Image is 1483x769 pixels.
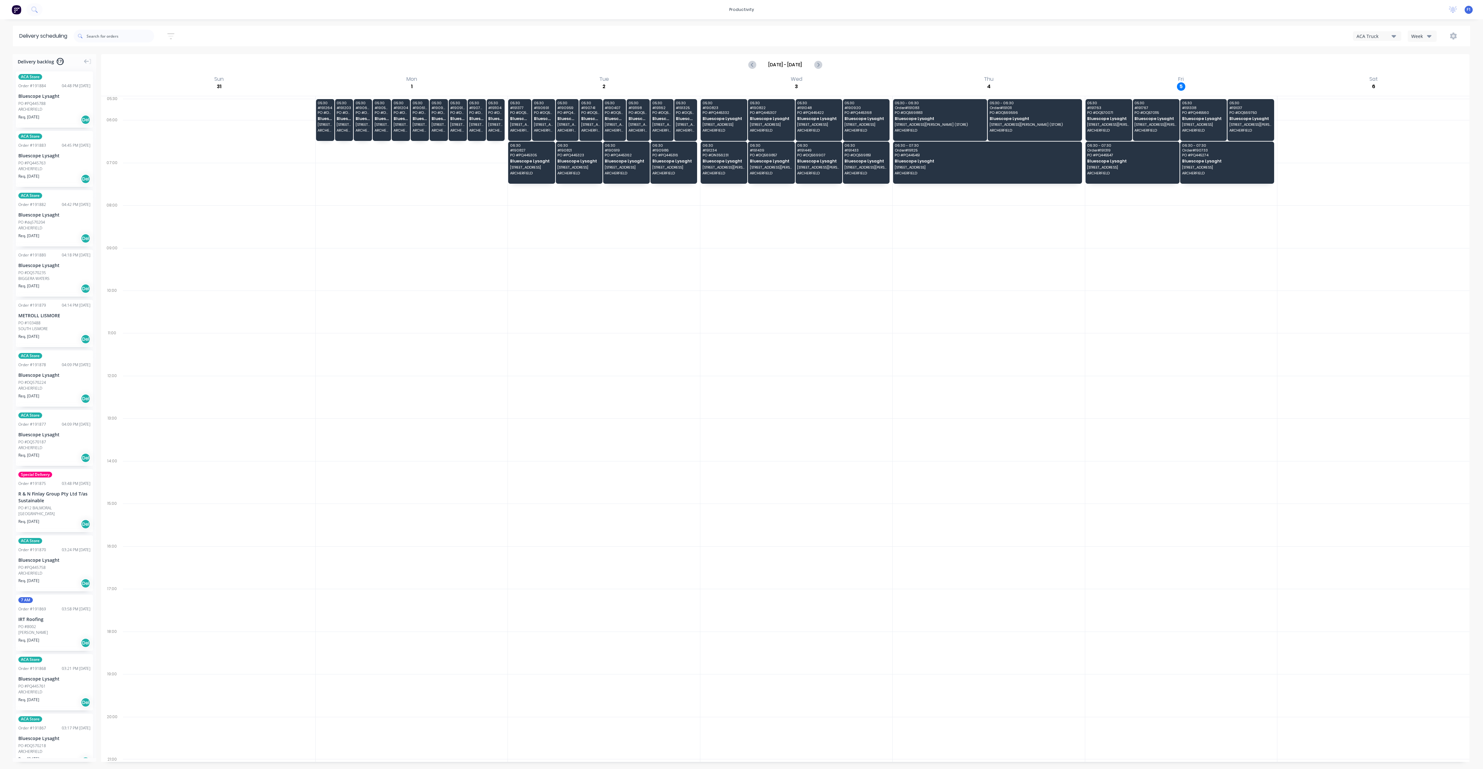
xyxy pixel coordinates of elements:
[1182,123,1225,126] span: [STREET_ADDRESS]
[581,116,601,121] span: Bluescope Lysaght
[895,128,984,132] span: ARCHERFIELD
[375,111,389,115] span: PO # DQ569339
[488,128,503,132] span: ARCHERFIELD
[337,111,351,115] span: PO # DQ569685
[703,144,745,147] span: 06:30
[318,123,332,126] span: [STREET_ADDRESS][PERSON_NAME] (STORE)
[469,123,484,126] span: [STREET_ADDRESS]
[318,101,332,105] span: 05:30
[1229,123,1272,126] span: [STREET_ADDRESS][PERSON_NAME] (STORE)
[18,211,90,218] div: Bluescope Lysaght
[337,116,351,121] span: Bluescope Lysaght
[990,106,1079,110] span: Order # 191011
[1134,101,1177,105] span: 05:30
[797,123,840,126] span: [STREET_ADDRESS]
[557,123,577,126] span: [STREET_ADDRESS][PERSON_NAME] (STORE)
[375,106,389,110] span: # 190557
[844,123,887,126] span: [STREET_ADDRESS]
[652,144,695,147] span: 06:30
[510,128,529,132] span: ARCHERFIELD
[605,128,624,132] span: ARCHERFIELD
[792,82,801,91] div: 3
[432,116,446,121] span: Bluescope Lysaght
[1087,101,1130,105] span: 05:30
[469,128,484,132] span: ARCHERFIELD
[581,111,601,115] span: PO # DQ569370
[1087,159,1177,163] span: Bluescope Lysaght
[652,111,672,115] span: PO # DQ569792
[605,101,624,105] span: 05:30
[703,128,745,132] span: ARCHERFIELD
[750,171,793,175] span: ARCHERFIELD
[510,144,553,147] span: 06:30
[844,171,887,175] span: ARCHERFIELD
[605,153,648,157] span: PO # PQ445362
[534,111,553,115] span: PO # DQ569350
[1182,159,1272,163] span: Bluescope Lysaght
[18,152,90,159] div: Bluescope Lysaght
[1182,111,1225,115] span: PO # PQ445560
[212,76,226,82] div: Sun
[1087,116,1130,121] span: Bluescope Lysaght
[18,193,42,199] span: ACA Store
[510,101,529,105] span: 05:30
[703,148,745,152] span: # 191234
[750,116,793,121] span: Bluescope Lysaght
[469,111,484,115] span: PO # DQ569419
[1087,106,1130,110] span: # 191763
[605,123,624,126] span: [STREET_ADDRESS][PERSON_NAME] (STORE)
[18,83,46,89] div: Order # 191884
[895,153,1078,157] span: PO # PQ445451
[1229,101,1272,105] span: 05:30
[789,76,804,82] div: Wed
[1134,106,1177,110] span: # 191767
[629,106,648,110] span: # 191198
[703,123,745,126] span: [STREET_ADDRESS]
[18,219,45,225] div: PO #dq570204
[1182,144,1272,147] span: 06:30 - 07:30
[557,153,600,157] span: PO # PQ445323
[18,101,46,107] div: PO #PQ445788
[1411,33,1430,40] div: Week
[844,111,887,115] span: PO # PQ445368
[432,128,446,132] span: ARCHERFIELD
[895,144,1078,147] span: 06:30 - 07:30
[1369,82,1378,91] div: 6
[557,106,577,110] span: # 190959
[797,128,840,132] span: ARCHERFIELD
[581,106,601,110] span: # 190741
[750,148,793,152] span: # 191439
[984,82,993,91] div: 4
[101,95,123,116] div: 05:30
[510,116,529,121] span: Bluescope Lysaght
[394,123,408,126] span: [STREET_ADDRESS][PERSON_NAME] (STORE)
[895,116,984,121] span: Bluescope Lysaght
[703,165,745,169] span: [STREET_ADDRESS][PERSON_NAME] (STORE)
[101,116,123,159] div: 06:00
[844,101,887,105] span: 05:30
[1367,76,1380,82] div: Sat
[605,111,624,115] span: PO # DQ569163
[1229,111,1272,115] span: PO # DQ569750
[18,202,46,208] div: Order # 191882
[895,123,984,126] span: [STREET_ADDRESS][PERSON_NAME] (STORE)
[1182,101,1225,105] span: 05:30
[797,153,840,157] span: PO # DQ569907
[676,128,695,132] span: ARCHERFIELD
[534,116,553,121] span: Bluescope Lysaght
[750,144,793,147] span: 06:30
[318,128,332,132] span: ARCHERFIELD
[895,111,984,115] span: PO # DQ569883
[557,116,577,121] span: Bluescope Lysaght
[62,202,90,208] div: 04:42 PM [DATE]
[605,144,648,147] span: 06:30
[797,116,840,121] span: Bluescope Lysaght
[703,159,745,163] span: Bluescope Lysaght
[62,83,90,89] div: 04:48 PM [DATE]
[510,171,553,175] span: ARCHERFIELD
[413,101,427,105] span: 05:30
[895,148,1078,152] span: Order # 191125
[652,101,672,105] span: 05:30
[534,101,553,105] span: 05:30
[1182,171,1272,175] span: ARCHERFIELD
